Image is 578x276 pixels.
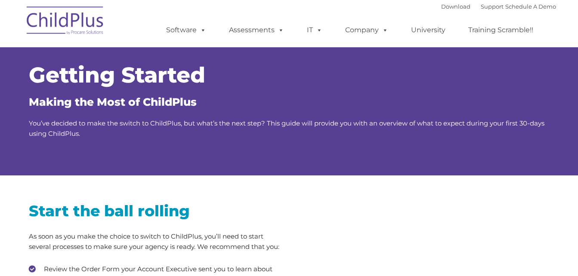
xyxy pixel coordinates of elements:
[505,3,556,10] a: Schedule A Demo
[337,21,397,39] a: Company
[22,0,108,43] img: ChildPlus by Procare Solutions
[460,21,542,39] a: Training Scramble!!
[441,3,556,10] font: |
[29,201,283,221] h2: Start the ball rolling
[29,95,197,108] span: Making the Most of ChildPlus
[441,3,470,10] a: Download
[29,231,283,252] p: As soon as you make the choice to switch to ChildPlus, you’ll need to start several processes to ...
[220,21,293,39] a: Assessments
[158,21,215,39] a: Software
[29,119,544,138] span: You’ve decided to make the switch to ChildPlus, but what’s the next step? This guide will provide...
[298,21,331,39] a: IT
[481,3,504,10] a: Support
[29,62,205,88] span: Getting Started
[402,21,454,39] a: University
